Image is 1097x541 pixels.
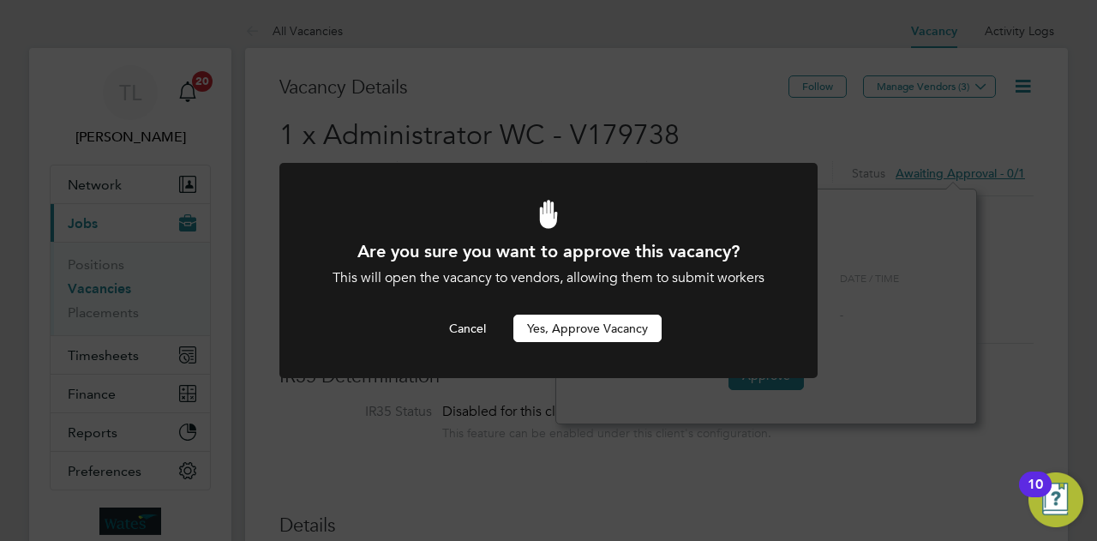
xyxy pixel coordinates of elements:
[435,315,500,342] button: Cancel
[326,240,771,262] h1: Are you sure you want to approve this vacancy?
[333,269,764,286] span: This will open the vacancy to vendors, allowing them to submit workers
[1028,472,1083,527] button: Open Resource Center, 10 new notifications
[1028,484,1043,507] div: 10
[513,315,662,342] button: Yes, Approve Vacancy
